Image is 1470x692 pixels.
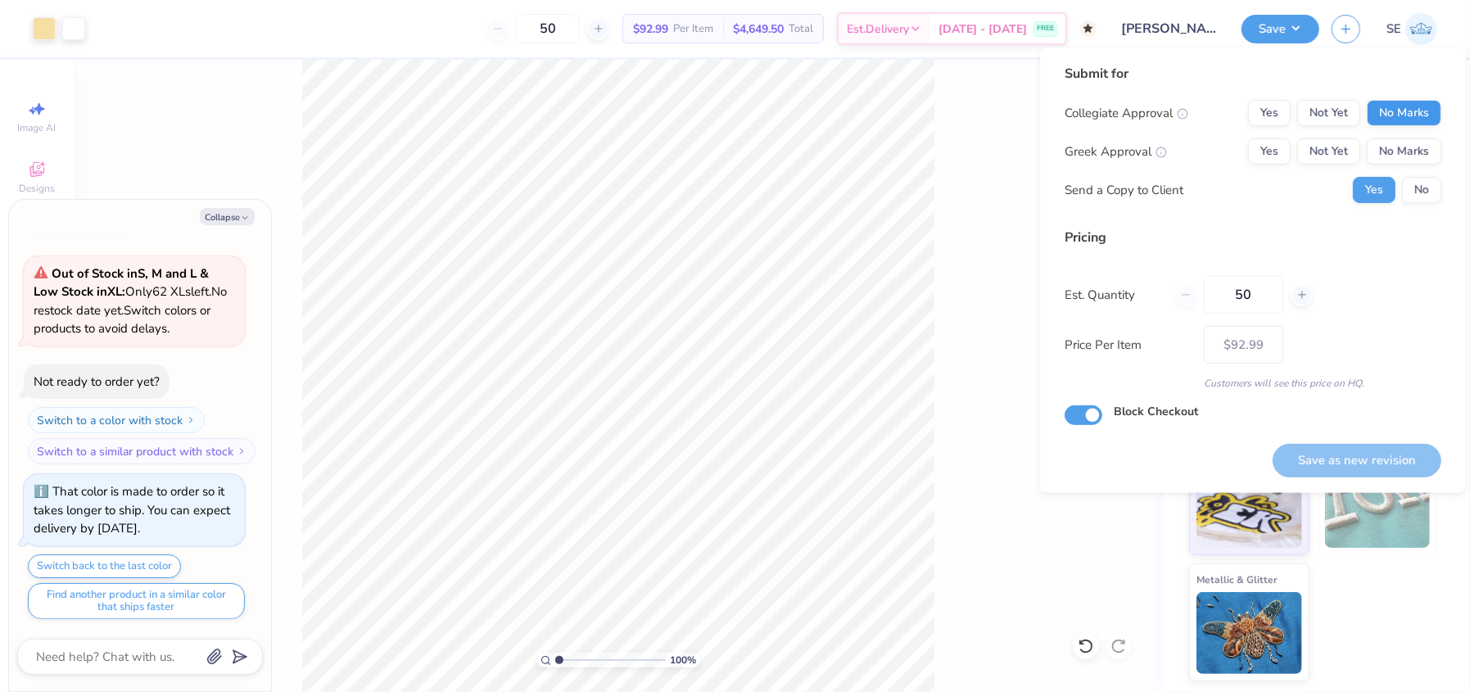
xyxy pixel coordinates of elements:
[1204,276,1283,314] input: – –
[28,554,181,578] button: Switch back to the last color
[28,210,131,233] button: Request a change
[1386,13,1437,45] a: SE
[670,653,696,667] span: 100 %
[1065,336,1192,355] label: Price Per Item
[1297,138,1360,165] button: Not Yet
[633,20,668,38] span: $92.99
[1109,12,1229,45] input: Untitled Design
[18,121,57,134] span: Image AI
[1367,100,1441,126] button: No Marks
[1196,571,1278,588] span: Metallic & Glitter
[1196,592,1302,674] img: Metallic & Glitter
[28,438,256,464] button: Switch to a similar product with stock
[34,265,227,337] span: Only 62 XLs left. Switch colors or products to avoid delays.
[1065,64,1441,84] div: Submit for
[1065,142,1167,161] div: Greek Approval
[1065,376,1441,391] div: Customers will see this price on HQ.
[1065,104,1188,123] div: Collegiate Approval
[847,20,909,38] span: Est. Delivery
[1386,20,1401,38] span: SE
[34,483,230,536] div: That color is made to order so it takes longer to ship. You can expect delivery by [DATE].
[1248,138,1291,165] button: Yes
[1297,100,1360,126] button: Not Yet
[186,415,196,425] img: Switch to a color with stock
[1065,286,1162,305] label: Est. Quantity
[939,20,1027,38] span: [DATE] - [DATE]
[1367,138,1441,165] button: No Marks
[19,182,55,195] span: Designs
[1242,15,1319,43] button: Save
[673,20,713,38] span: Per Item
[200,208,255,225] button: Collapse
[789,20,813,38] span: Total
[1353,177,1395,203] button: Yes
[733,20,784,38] span: $4,649.50
[52,265,200,282] strong: Out of Stock in S, M and L
[34,373,160,390] div: Not ready to order yet?
[1065,228,1441,247] div: Pricing
[1196,466,1302,548] img: Standard
[34,283,227,319] span: No restock date yet.
[1037,23,1054,34] span: FREE
[28,583,245,619] button: Find another product in a similar color that ships faster
[1248,100,1291,126] button: Yes
[1402,177,1441,203] button: No
[1325,466,1431,548] img: 3D Puff
[516,14,580,43] input: – –
[28,407,205,433] button: Switch to a color with stock
[1114,403,1198,420] label: Block Checkout
[1065,181,1183,200] div: Send a Copy to Client
[1405,13,1437,45] img: Shirley Evaleen B
[237,446,247,456] img: Switch to a similar product with stock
